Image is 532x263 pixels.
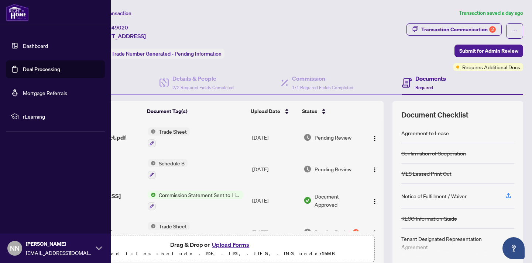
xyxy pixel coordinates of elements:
[303,196,312,204] img: Document Status
[10,243,20,253] span: NN
[401,169,452,178] div: MLS Leased Print Out
[369,194,381,206] button: Logo
[26,240,92,248] span: [PERSON_NAME]
[315,165,351,173] span: Pending Review
[401,149,466,157] div: Confirmation of Cooperation
[148,222,156,230] img: Status Icon
[248,101,299,122] th: Upload Date
[292,85,353,90] span: 1/1 Required Fields Completed
[249,185,301,217] td: [DATE]
[148,222,190,242] button: Status IconTrade Sheet
[249,216,301,248] td: [DATE]
[148,159,188,179] button: Status IconSchedule B
[315,228,351,236] span: Pending Review
[156,159,188,167] span: Schedule B
[303,133,312,141] img: Document Status
[401,235,497,251] div: Tenant Designated Representation Agreement
[369,163,381,175] button: Logo
[144,101,248,122] th: Document Tag(s)
[302,107,317,115] span: Status
[401,110,468,120] span: Document Checklist
[315,133,351,141] span: Pending Review
[459,45,518,57] span: Submit for Admin Review
[299,101,363,122] th: Status
[148,191,243,211] button: Status IconCommission Statement Sent to Listing Brokerage
[111,24,128,31] span: 49020
[369,131,381,143] button: Logo
[156,222,190,230] span: Trade Sheet
[170,240,251,249] span: Drag & Drop or
[210,240,251,249] button: Upload Forms
[172,85,234,90] span: 2/2 Required Fields Completed
[372,230,378,236] img: Logo
[415,85,433,90] span: Required
[23,42,48,49] a: Dashboard
[148,191,156,199] img: Status Icon
[249,122,301,153] td: [DATE]
[249,153,301,185] td: [DATE]
[48,235,374,263] span: Drag & Drop orUpload FormsSupported files include .PDF, .JPG, .JPEG, .PNG under25MB
[303,165,312,173] img: Document Status
[372,136,378,141] img: Logo
[512,28,517,34] span: ellipsis
[52,249,370,258] p: Supported files include .PDF, .JPG, .JPEG, .PNG under 25 MB
[353,229,359,235] div: 1
[92,32,146,41] span: [STREET_ADDRESS]
[148,127,190,147] button: Status IconTrade Sheet
[148,159,156,167] img: Status Icon
[92,10,131,17] span: View Transaction
[156,191,243,199] span: Commission Statement Sent to Listing Brokerage
[315,192,362,208] span: Document Approved
[502,237,525,259] button: Open asap
[156,127,190,136] span: Trade Sheet
[92,49,224,59] div: Status:
[401,192,467,200] div: Notice of Fulfillment / Waiver
[251,107,280,115] span: Upload Date
[401,129,449,137] div: Agreement to Lease
[172,74,234,83] h4: Details & People
[6,4,29,21] img: logo
[462,63,520,71] span: Requires Additional Docs
[489,26,496,33] div: 2
[23,66,60,73] a: Deal Processing
[26,249,92,257] span: [EMAIL_ADDRESS][DOMAIN_NAME]
[406,23,502,36] button: Transaction Communication2
[421,24,496,35] div: Transaction Communication
[372,199,378,204] img: Logo
[292,74,353,83] h4: Commission
[401,214,457,222] div: RECO Information Guide
[23,112,100,120] span: rLearning
[303,228,312,236] img: Document Status
[454,45,523,57] button: Submit for Admin Review
[23,90,67,96] a: Mortgage Referrals
[111,50,222,57] span: Trade Number Generated - Pending Information
[459,9,523,17] article: Transaction saved a day ago
[148,127,156,136] img: Status Icon
[369,226,381,238] button: Logo
[415,74,446,83] h4: Documents
[372,167,378,173] img: Logo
